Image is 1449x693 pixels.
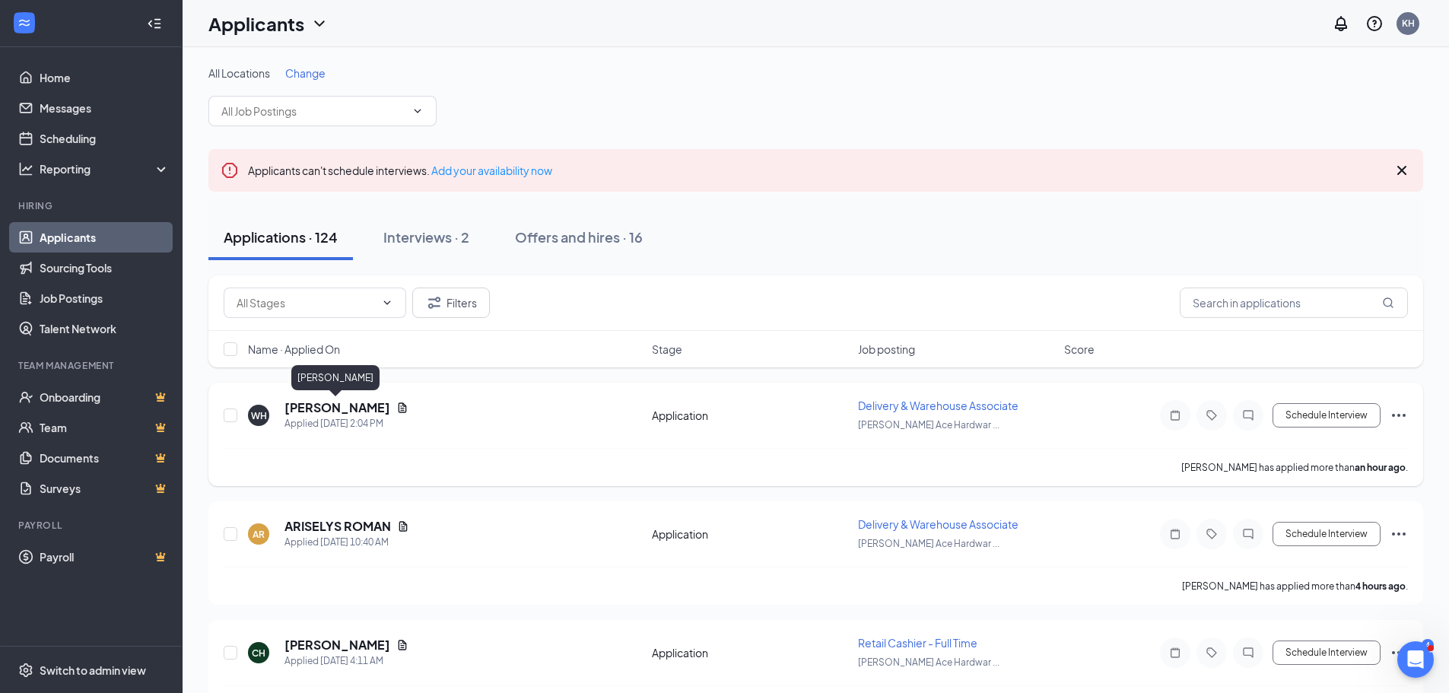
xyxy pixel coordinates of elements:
div: Hiring [18,199,167,212]
div: Switch to admin view [40,663,146,678]
a: Home [40,62,170,93]
svg: ChevronDown [412,105,424,117]
svg: Note [1166,409,1184,421]
span: Delivery & Warehouse Associate [858,399,1018,412]
a: Applicants [40,222,170,253]
svg: Settings [18,663,33,678]
span: All Locations [208,66,270,80]
div: [PERSON_NAME] [291,365,380,390]
div: Applied [DATE] 2:04 PM [284,416,408,431]
h5: [PERSON_NAME] [284,637,390,653]
svg: ChatInactive [1239,647,1257,659]
span: Applicants can't schedule interviews. [248,164,552,177]
a: TeamCrown [40,412,170,443]
div: Applications · 124 [224,227,338,246]
a: SurveysCrown [40,473,170,504]
a: Job Postings [40,283,170,313]
a: DocumentsCrown [40,443,170,473]
a: PayrollCrown [40,542,170,572]
a: Add your availability now [431,164,552,177]
div: Application [652,408,849,423]
b: 4 hours ago [1355,580,1406,592]
svg: Document [396,639,408,651]
svg: Cross [1393,161,1411,180]
span: [PERSON_NAME] Ace Hardwar ... [858,656,999,668]
iframe: Intercom live chat [1397,641,1434,678]
svg: WorkstreamLogo [17,15,32,30]
div: Offers and hires · 16 [515,227,643,246]
div: CH [252,647,265,660]
a: Talent Network [40,313,170,344]
svg: Ellipses [1390,525,1408,543]
svg: ChatInactive [1239,528,1257,540]
div: 4 [1422,639,1434,652]
a: OnboardingCrown [40,382,170,412]
span: Delivery & Warehouse Associate [858,517,1018,531]
h1: Applicants [208,11,304,37]
a: Messages [40,93,170,123]
button: Filter Filters [412,288,490,318]
div: Payroll [18,519,167,532]
svg: Tag [1203,528,1221,540]
span: Change [285,66,326,80]
svg: Ellipses [1390,406,1408,424]
svg: Tag [1203,647,1221,659]
div: Applied [DATE] 10:40 AM [284,535,409,550]
svg: Collapse [147,16,162,31]
span: Job posting [858,342,915,357]
svg: Document [396,402,408,414]
div: Applied [DATE] 4:11 AM [284,653,408,669]
button: Schedule Interview [1273,641,1381,665]
svg: ChevronDown [310,14,329,33]
p: [PERSON_NAME] has applied more than . [1181,461,1408,474]
svg: Note [1166,647,1184,659]
div: Application [652,645,849,660]
svg: ChatInactive [1239,409,1257,421]
b: an hour ago [1355,462,1406,473]
svg: Filter [425,294,443,312]
span: Stage [652,342,682,357]
span: [PERSON_NAME] Ace Hardwar ... [858,538,999,549]
button: Schedule Interview [1273,522,1381,546]
input: All Stages [237,294,375,311]
input: All Job Postings [221,103,405,119]
svg: Error [221,161,239,180]
svg: Document [397,520,409,532]
div: WH [251,409,267,422]
span: Score [1064,342,1095,357]
svg: Notifications [1332,14,1350,33]
input: Search in applications [1180,288,1408,318]
span: Retail Cashier - Full Time [858,636,977,650]
h5: ARISELYS ROMAN [284,518,391,535]
span: Name · Applied On [248,342,340,357]
div: Team Management [18,359,167,372]
a: Scheduling [40,123,170,154]
div: Interviews · 2 [383,227,469,246]
div: Reporting [40,161,170,176]
svg: Ellipses [1390,644,1408,662]
a: Sourcing Tools [40,253,170,283]
span: [PERSON_NAME] Ace Hardwar ... [858,419,999,431]
div: Application [652,526,849,542]
svg: Analysis [18,161,33,176]
button: Schedule Interview [1273,403,1381,428]
svg: MagnifyingGlass [1382,297,1394,309]
svg: QuestionInfo [1365,14,1384,33]
div: AR [253,528,265,541]
h5: [PERSON_NAME] [284,399,390,416]
svg: Tag [1203,409,1221,421]
svg: ChevronDown [381,297,393,309]
p: [PERSON_NAME] has applied more than . [1182,580,1408,593]
div: KH [1402,17,1415,30]
svg: Note [1166,528,1184,540]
